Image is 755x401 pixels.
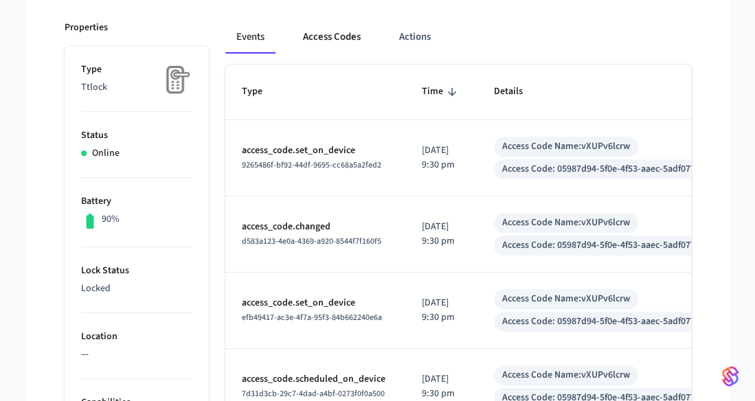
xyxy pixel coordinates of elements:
[242,296,389,310] p: access_code.set_on_device
[388,21,442,54] button: Actions
[102,212,120,227] p: 90%
[225,21,691,54] div: ant example
[81,330,192,344] p: Location
[65,21,108,35] p: Properties
[422,81,461,102] span: Time
[242,144,389,158] p: access_code.set_on_device
[422,372,461,401] p: [DATE] 9:30 pm
[242,81,280,102] span: Type
[242,220,389,234] p: access_code.changed
[502,139,630,154] div: Access Code Name: vXUPv6lcrw
[242,312,382,323] span: efb49417-ac3e-4f7a-95f3-84b662240e6a
[225,21,275,54] button: Events
[494,81,541,102] span: Details
[502,368,630,382] div: Access Code Name: vXUPv6lcrw
[242,372,389,387] p: access_code.scheduled_on_device
[722,365,739,387] img: SeamLogoGradient.69752ec5.svg
[81,282,192,296] p: Locked
[502,292,630,306] div: Access Code Name: vXUPv6lcrw
[242,236,381,247] span: d583a123-4e0a-4369-a920-8544f7f160f5
[292,21,372,54] button: Access Codes
[502,238,719,253] div: Access Code: 05987d94-5f0e-4f53-aaec-5adf07751126
[242,159,381,171] span: 9265486f-bf92-44df-9695-cc68a5a2fed2
[81,62,192,77] p: Type
[502,314,719,329] div: Access Code: 05987d94-5f0e-4f53-aaec-5adf07751126
[422,220,461,249] p: [DATE] 9:30 pm
[502,162,719,176] div: Access Code: 05987d94-5f0e-4f53-aaec-5adf07751126
[502,216,630,230] div: Access Code Name: vXUPv6lcrw
[158,62,192,97] img: Placeholder Lock Image
[81,194,192,209] p: Battery
[81,128,192,143] p: Status
[81,80,192,95] p: Ttlock
[92,146,120,161] p: Online
[422,296,461,325] p: [DATE] 9:30 pm
[81,264,192,278] p: Lock Status
[81,347,192,362] p: —
[422,144,461,172] p: [DATE] 9:30 pm
[242,388,385,400] span: 7d31d3cb-29c7-4dad-a4bf-0273f0f0a500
